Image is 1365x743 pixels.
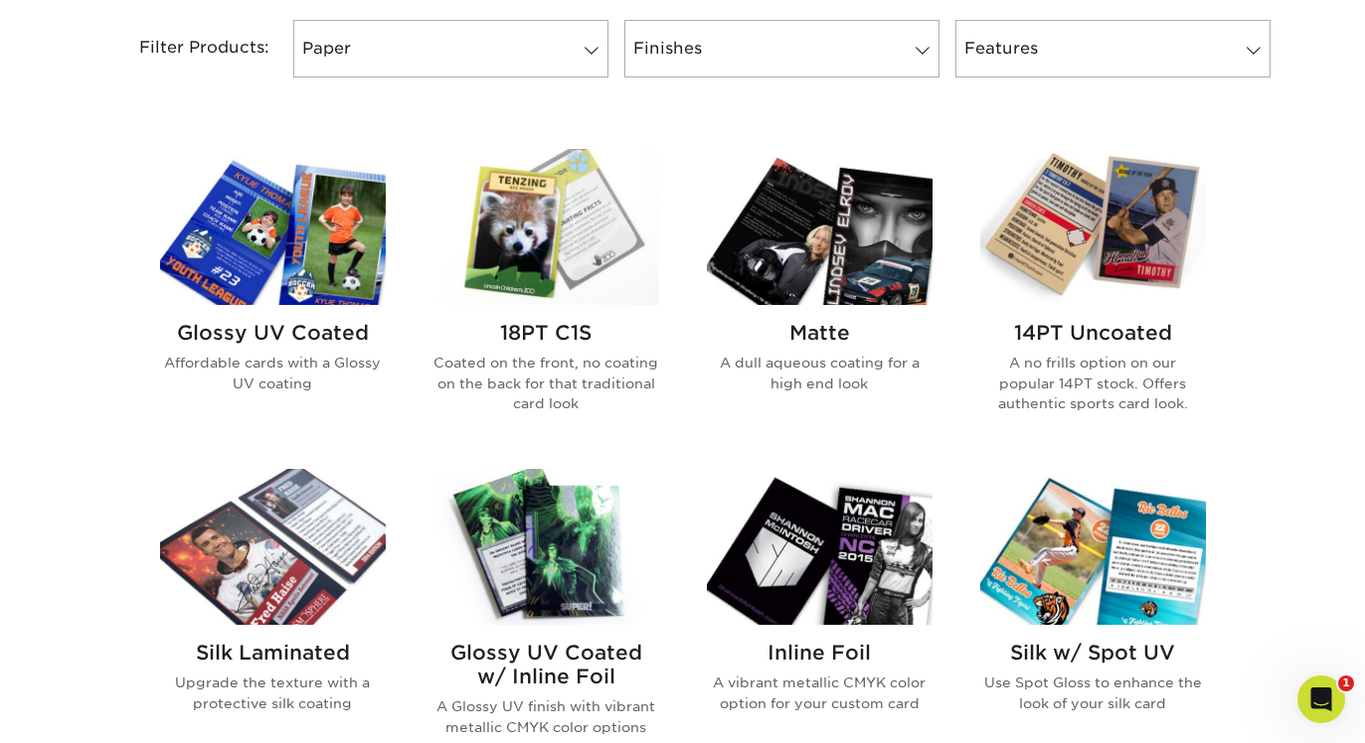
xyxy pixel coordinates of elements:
[980,353,1206,413] p: A no frills option on our popular 14PT stock. Offers authentic sports card look.
[707,353,933,393] p: A dull aqueous coating for a high end look
[707,321,933,345] h2: Matte
[433,696,659,737] p: A Glossy UV finish with vibrant metallic CMYK color options
[433,149,659,305] img: 18PT C1S Trading Cards
[624,20,939,77] a: Finishes
[160,641,386,665] h2: Silk Laminated
[160,672,386,713] p: Upgrade the texture with a protective silk coating
[433,641,659,688] h2: Glossy UV Coated w/ Inline Foil
[980,641,1206,665] h2: Silk w/ Spot UV
[980,149,1206,305] img: 14PT Uncoated Trading Cards
[980,672,1206,713] p: Use Spot Gloss to enhance the look of your silk card
[160,149,386,445] a: Glossy UV Coated Trading Cards Glossy UV Coated Affordable cards with a Glossy UV coating
[707,469,933,625] img: Inline Foil Trading Cards
[980,469,1206,625] img: Silk w/ Spot UV Trading Cards
[707,672,933,713] p: A vibrant metallic CMYK color option for your custom card
[433,353,659,413] p: Coated on the front, no coating on the back for that traditional card look
[160,469,386,625] img: Silk Laminated Trading Cards
[1338,675,1354,691] span: 1
[980,149,1206,445] a: 14PT Uncoated Trading Cards 14PT Uncoated A no frills option on our popular 14PT stock. Offers au...
[293,20,608,77] a: Paper
[433,149,659,445] a: 18PT C1S Trading Cards 18PT C1S Coated on the front, no coating on the back for that traditional ...
[433,321,659,345] h2: 18PT C1S
[86,20,285,77] div: Filter Products:
[707,149,933,305] img: Matte Trading Cards
[160,353,386,393] p: Affordable cards with a Glossy UV coating
[980,321,1206,345] h2: 14PT Uncoated
[160,149,386,305] img: Glossy UV Coated Trading Cards
[707,641,933,665] h2: Inline Foil
[955,20,1271,77] a: Features
[160,321,386,345] h2: Glossy UV Coated
[707,149,933,445] a: Matte Trading Cards Matte A dull aqueous coating for a high end look
[433,469,659,625] img: Glossy UV Coated w/ Inline Foil Trading Cards
[1297,675,1345,723] iframe: Intercom live chat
